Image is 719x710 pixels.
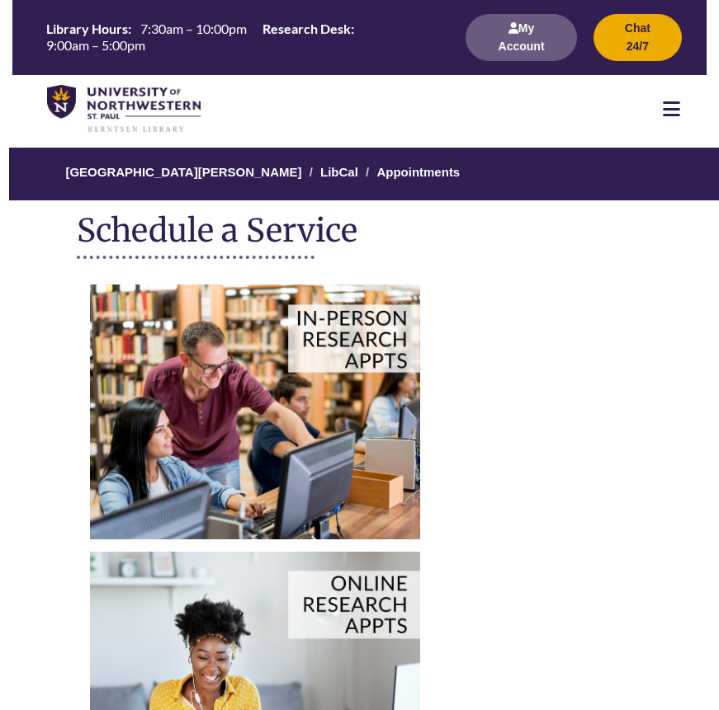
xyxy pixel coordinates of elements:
a: LibCal [320,165,358,179]
a: Appointments [376,165,460,179]
a: My Account [466,39,576,53]
div: Schedule a Service [77,213,364,247]
a: Chat 24/7 [594,39,682,53]
span: 9:00am – 5:00pm [46,37,145,53]
th: Library Hours: [40,20,134,38]
button: Chat 24/7 [594,14,682,61]
a: [GEOGRAPHIC_DATA][PERSON_NAME] [65,165,301,179]
a: Hours Today [40,20,447,55]
button: My Account [466,14,576,61]
table: Hours Today [40,20,447,54]
span: 7:30am – 10:00pm [140,21,247,36]
nav: Breadcrumb [77,148,642,200]
th: Research Desk: [256,20,357,38]
img: In person Appointments [90,284,420,539]
img: UNWSP Library Logo [47,85,201,134]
